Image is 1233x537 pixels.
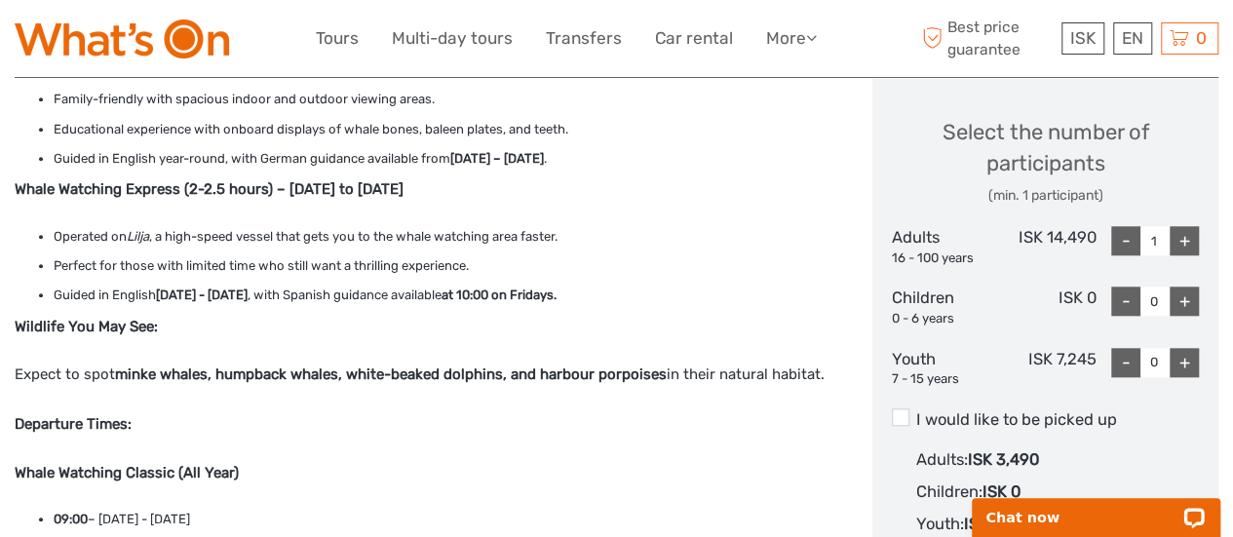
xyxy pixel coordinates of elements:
[959,476,1233,537] iframe: LiveChat chat widget
[316,24,359,53] a: Tours
[892,348,994,389] div: Youth
[892,287,994,327] div: Children
[1070,28,1096,48] span: ISK
[892,370,994,389] div: 7 - 15 years
[54,89,831,110] li: Family-friendly with spacious indoor and outdoor viewing areas.
[892,408,1199,432] label: I would like to be picked up
[1111,287,1140,316] div: -
[892,117,1199,206] div: Select the number of participants
[892,249,994,268] div: 16 - 100 years
[15,363,831,438] p: Expect to spot in their natural habitat.
[1170,348,1199,377] div: +
[1170,226,1199,255] div: +
[916,450,968,469] span: Adults :
[15,318,158,335] strong: Wildlife You May See:
[442,288,557,302] strong: at 10:00 on Fridays.
[994,287,1097,327] div: ISK 0
[916,515,964,533] span: Youth :
[766,24,817,53] a: More
[54,226,831,248] li: Operated on , a high-speed vessel that gets you to the whale watching area faster.
[54,255,831,277] li: Perfect for those with limited time who still want a thrilling experience.
[916,482,983,501] span: Children :
[892,186,1199,206] div: (min. 1 participant)
[127,229,149,244] em: Lilja
[15,415,132,433] strong: Departure Times:
[1170,287,1199,316] div: +
[1111,348,1140,377] div: -
[54,119,831,140] li: Educational experience with onboard displays of whale bones, baleen plates, and teeth.
[450,151,544,166] strong: [DATE] – [DATE]
[54,285,831,306] li: Guided in English , with Spanish guidance available
[1111,226,1140,255] div: -
[15,19,229,58] img: What's On
[156,288,248,302] strong: [DATE] - [DATE]
[15,464,239,481] strong: Whale Watching Classic (All Year)
[917,17,1057,59] span: Best price guarantee
[392,24,513,53] a: Multi-day tours
[115,365,667,383] strong: minke whales, humpback whales, white-beaked dolphins, and harbour porpoises
[892,310,994,328] div: 0 - 6 years
[892,226,994,267] div: Adults
[1113,22,1152,55] div: EN
[54,148,831,170] li: Guided in English year-round, with German guidance available from .
[546,24,622,53] a: Transfers
[655,24,733,53] a: Car rental
[994,226,1097,267] div: ISK 14,490
[994,348,1097,389] div: ISK 7,245
[54,512,88,526] strong: 09:00
[54,509,831,530] li: – [DATE] - [DATE]
[1193,28,1210,48] span: 0
[15,180,404,198] strong: Whale Watching Express (2-2.5 hours) – [DATE] to [DATE]
[968,450,1039,469] span: ISK 3,490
